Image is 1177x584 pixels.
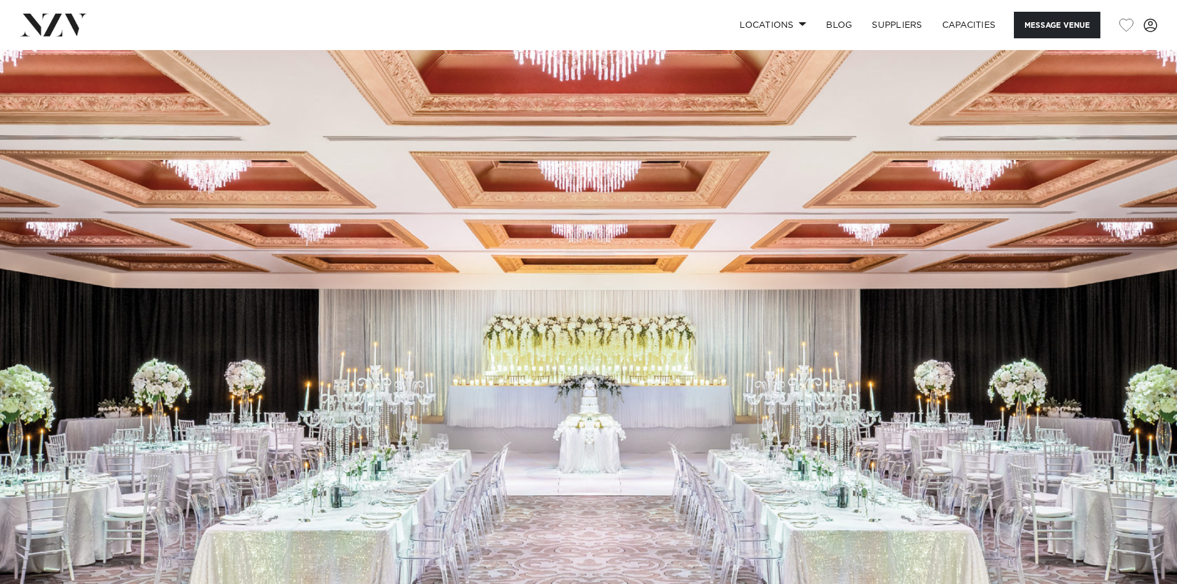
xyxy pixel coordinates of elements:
button: Message Venue [1014,12,1100,38]
a: Capacities [932,12,1006,38]
a: BLOG [816,12,862,38]
a: Locations [730,12,816,38]
img: nzv-logo.png [20,14,87,36]
a: SUPPLIERS [862,12,932,38]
